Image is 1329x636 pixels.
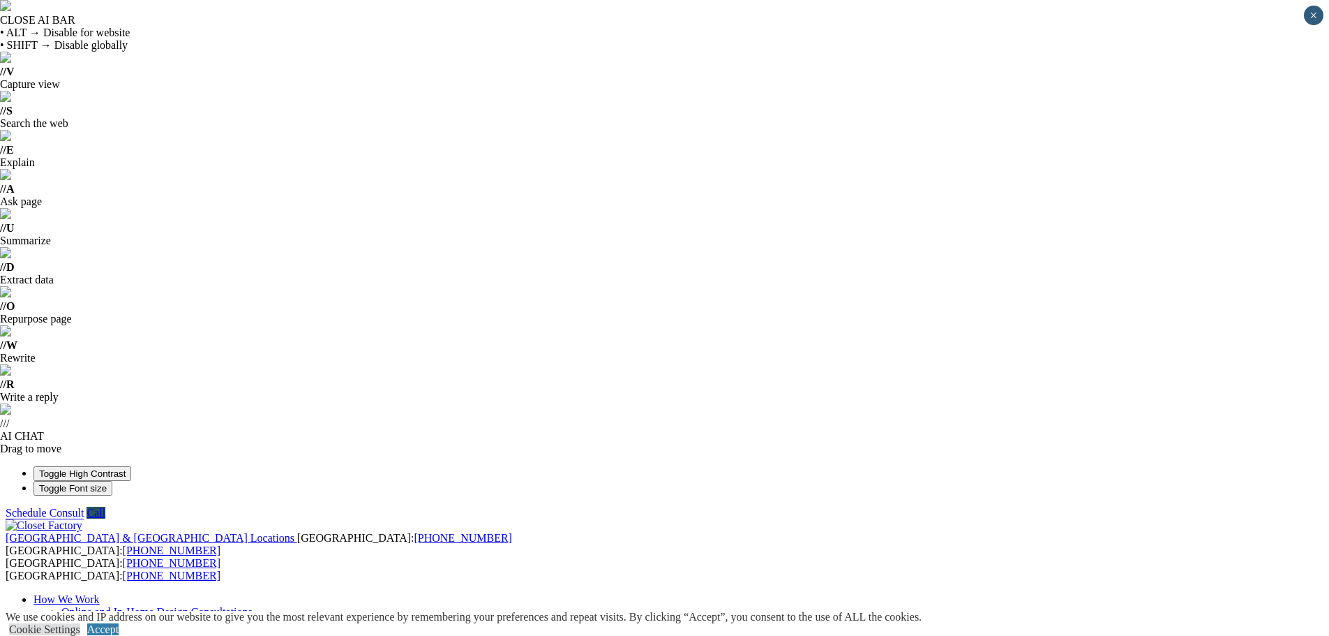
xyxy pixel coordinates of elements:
[6,519,82,532] img: Closet Factory
[6,557,220,582] span: [GEOGRAPHIC_DATA]: [GEOGRAPHIC_DATA]:
[123,570,220,582] a: [PHONE_NUMBER]
[6,532,297,544] a: [GEOGRAPHIC_DATA] & [GEOGRAPHIC_DATA] Locations
[123,557,220,569] a: [PHONE_NUMBER]
[87,507,105,519] a: Call
[87,623,119,635] a: Accept
[414,532,511,544] a: [PHONE_NUMBER]
[123,545,220,556] a: [PHONE_NUMBER]
[6,532,512,556] span: [GEOGRAPHIC_DATA]: [GEOGRAPHIC_DATA]:
[39,468,126,479] span: Toggle High Contrast
[6,532,294,544] span: [GEOGRAPHIC_DATA] & [GEOGRAPHIC_DATA] Locations
[33,593,100,605] a: How We Work
[61,606,253,618] a: Online and In-Home Design Consultations
[33,481,112,496] button: Toggle Font size
[9,623,80,635] a: Cookie Settings
[39,483,107,494] span: Toggle Font size
[6,611,922,623] div: We use cookies and IP address on our website to give you the most relevant experience by remember...
[6,507,84,519] a: Schedule Consult
[33,466,131,481] button: Toggle High Contrast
